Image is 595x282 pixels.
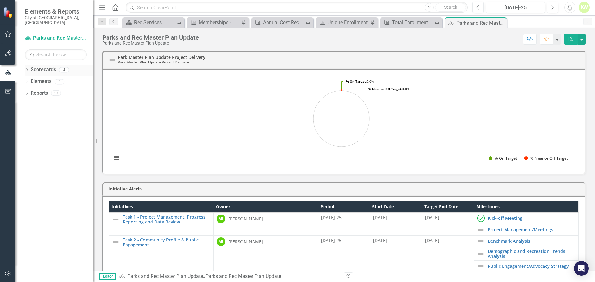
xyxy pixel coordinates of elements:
a: Memberships - Outdoor Pools [188,19,240,26]
div: Chart. Highcharts interactive chart. [109,75,579,167]
td: Double-Click to Edit Right Click for Context Menu [109,213,214,236]
a: Parks and Rec Master Plan Update [127,273,203,279]
img: ClearPoint Strategy [3,7,14,18]
span: [DATE] [425,215,439,220]
a: Benchmark Analysis [488,239,575,243]
div: [PERSON_NAME] [228,216,263,222]
tspan: % Near or Off Target: [368,87,402,91]
img: Not Defined [477,250,485,258]
a: Rec Services [124,19,175,26]
a: Parks and Rec Master Plan Update [25,35,87,42]
img: Not Defined [112,216,120,223]
small: City of [GEOGRAPHIC_DATA], [GEOGRAPHIC_DATA] [25,15,87,25]
div: Open Intercom Messenger [574,261,589,276]
img: Not Defined [477,237,485,245]
div: » [119,273,339,280]
div: Parks and Rec Master Plan Update [205,273,281,279]
span: [DATE] [373,215,387,220]
a: Kick-off Meeting [488,216,575,220]
text: 0.0% [368,87,409,91]
div: [DATE]-25 [488,4,543,11]
div: Unique Enrollment [328,19,368,26]
a: Task 1 - Project Management, Progress Reporting and Data Review [123,215,210,224]
button: Show % Near or Off Target [524,155,568,161]
div: Parks and Rec Master Plan Update [456,19,505,27]
img: Not Defined [477,262,485,270]
img: Not Defined [477,226,485,233]
div: ME [217,237,225,246]
small: Park Master Plan Update Project Delivery [118,59,189,64]
span: Search [444,5,457,10]
a: Elements [31,78,51,85]
td: Double-Click to Edit Right Click for Context Menu [474,236,578,247]
div: [PERSON_NAME] [228,239,263,245]
a: Task 2 - Community Profile & Public Engagement [123,237,210,247]
a: Public Engagement/Advocacy Strategy [488,264,575,268]
img: Not Defined [112,239,120,246]
img: Not Defined [108,57,116,64]
img: Completed [477,215,485,222]
span: Elements & Reports [25,8,87,15]
td: Double-Click to Edit Right Click for Context Menu [474,213,578,224]
a: Demographic and Recreation Trends Analysis [488,249,575,258]
div: Parks and Rec Master Plan Update [102,41,199,46]
td: Double-Click to Edit [214,213,318,236]
span: Editor [99,273,116,280]
span: [DATE] [425,237,439,243]
a: Total Enrollment [382,19,433,26]
td: Double-Click to Edit Right Click for Context Menu [474,260,578,272]
h3: Initiative Alerts [108,186,582,191]
button: Search [435,3,466,12]
div: Total Enrollment [392,19,433,26]
div: Annual Cost Recovery [263,19,304,26]
button: KW [579,2,590,13]
a: Annual Cost Recovery [253,19,304,26]
td: Double-Click to Edit [370,213,422,236]
button: [DATE]-25 [486,2,545,13]
tspan: % On Target: [346,79,367,84]
div: Rec Services [134,19,175,26]
td: Double-Click to Edit [422,213,474,236]
a: Unique Enrollment [317,19,368,26]
a: Reports [31,90,48,97]
button: Show % On Target [489,155,518,161]
div: Parks and Rec Master Plan Update [102,34,199,41]
td: Double-Click to Edit Right Click for Context Menu [474,247,578,261]
div: Memberships - Outdoor Pools [199,19,240,26]
text: 0.0% [346,79,374,84]
div: 6 [55,79,64,84]
td: Double-Click to Edit Right Click for Context Menu [474,224,578,236]
div: 4 [59,67,69,72]
button: View chart menu, Chart [112,154,121,162]
div: ME [217,215,225,223]
div: 13 [51,91,61,96]
a: Project Management/Meetings [488,227,575,232]
div: [DATE]-25 [321,237,367,244]
input: Search Below... [25,49,87,60]
a: Scorecards [31,66,56,73]
span: [DATE] [373,237,387,243]
a: Park Master Plan Update Project Delivery [118,54,205,60]
svg: Interactive chart [109,75,574,167]
input: Search ClearPoint... [126,2,468,13]
div: [DATE]-25 [321,215,367,221]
